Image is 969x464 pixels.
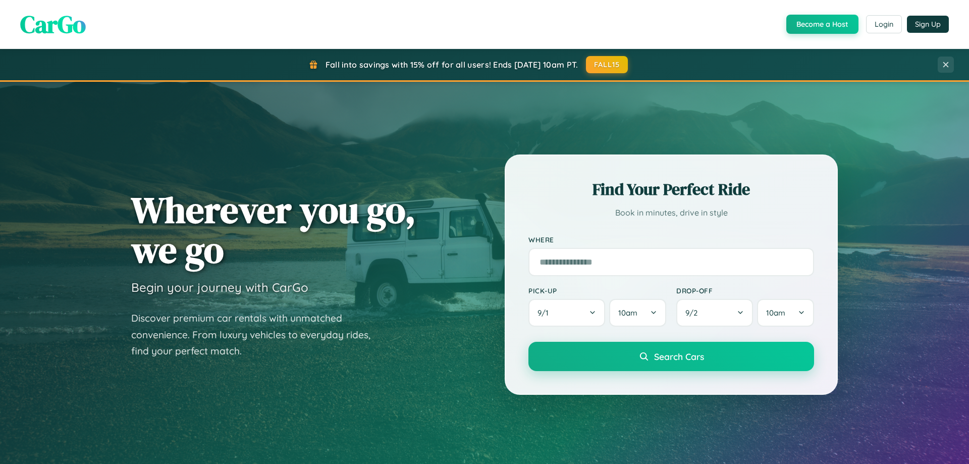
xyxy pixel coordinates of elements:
[609,299,666,327] button: 10am
[528,299,605,327] button: 9/1
[654,351,704,362] span: Search Cars
[618,308,637,318] span: 10am
[528,178,814,200] h2: Find Your Perfect Ride
[528,286,666,295] label: Pick-up
[528,235,814,244] label: Where
[676,286,814,295] label: Drop-off
[20,8,86,41] span: CarGo
[131,310,384,359] p: Discover premium car rentals with unmatched convenience. From luxury vehicles to everyday rides, ...
[757,299,814,327] button: 10am
[786,15,858,34] button: Become a Host
[586,56,628,73] button: FALL15
[766,308,785,318] span: 10am
[907,16,949,33] button: Sign Up
[131,190,416,270] h1: Wherever you go, we go
[326,60,578,70] span: Fall into savings with 15% off for all users! Ends [DATE] 10am PT.
[685,308,703,318] span: 9 / 2
[131,280,308,295] h3: Begin your journey with CarGo
[676,299,753,327] button: 9/2
[528,205,814,220] p: Book in minutes, drive in style
[537,308,554,318] span: 9 / 1
[528,342,814,371] button: Search Cars
[866,15,902,33] button: Login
